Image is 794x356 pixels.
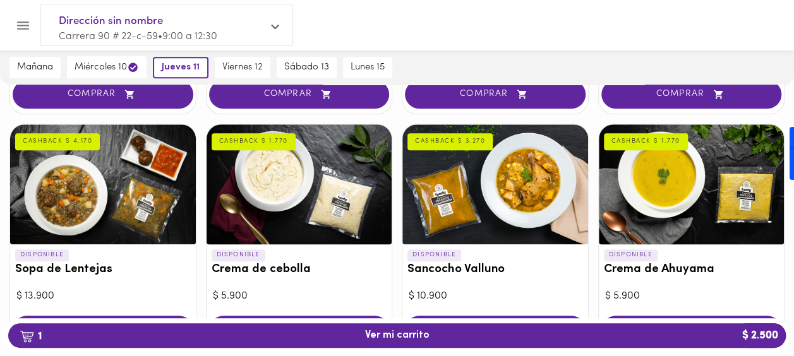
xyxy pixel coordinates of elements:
[343,57,392,78] button: lunes 15
[365,329,430,341] span: Ver mi carrito
[153,57,208,78] button: jueves 11
[10,124,196,244] div: Sopa de Lentejas
[20,330,34,343] img: cart.png
[17,62,53,73] span: mañana
[212,133,296,150] div: CASHBACK $ 1.770
[67,56,147,78] button: miércoles 10
[407,133,493,150] div: CASHBACK $ 3.270
[599,124,785,244] div: Crema de Ahuyama
[284,62,329,73] span: sábado 13
[215,57,270,78] button: viernes 12
[407,263,583,276] h3: Sancocho Valluno
[59,32,217,42] span: Carrera 90 # 22-c-59 • 9:00 a 12:30
[209,80,390,109] button: COMPRAR
[207,124,392,244] div: Crema de cebolla
[212,249,265,261] p: DISPONIBLE
[162,62,200,73] span: jueves 11
[421,89,570,100] span: COMPRAR
[604,133,688,150] div: CASHBACK $ 1.770
[15,263,191,276] h3: Sopa de Lentejas
[28,89,177,100] span: COMPRAR
[15,133,100,150] div: CASHBACK $ 4.170
[351,62,385,73] span: lunes 15
[605,289,778,304] div: $ 5.900
[409,289,582,304] div: $ 10.900
[213,289,386,304] div: $ 5.900
[604,249,658,261] p: DISPONIBLE
[225,89,374,100] span: COMPRAR
[407,249,461,261] p: DISPONIBLE
[8,10,39,41] button: Menu
[212,263,387,276] h3: Crema de cebolla
[59,13,262,30] span: Dirección sin nombre
[402,124,588,244] div: Sancocho Valluno
[75,61,139,73] span: miércoles 10
[277,57,337,78] button: sábado 13
[8,323,786,348] button: 1Ver mi carrito$ 2.500
[16,289,189,304] div: $ 13.900
[12,328,49,344] b: 1
[721,283,781,343] iframe: Messagebird Livechat Widget
[15,249,69,261] p: DISPONIBLE
[601,80,782,109] button: COMPRAR
[222,62,263,73] span: viernes 12
[13,80,193,109] button: COMPRAR
[405,80,586,109] button: COMPRAR
[9,57,61,78] button: mañana
[604,263,779,276] h3: Crema de Ahuyama
[617,89,766,100] span: COMPRAR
